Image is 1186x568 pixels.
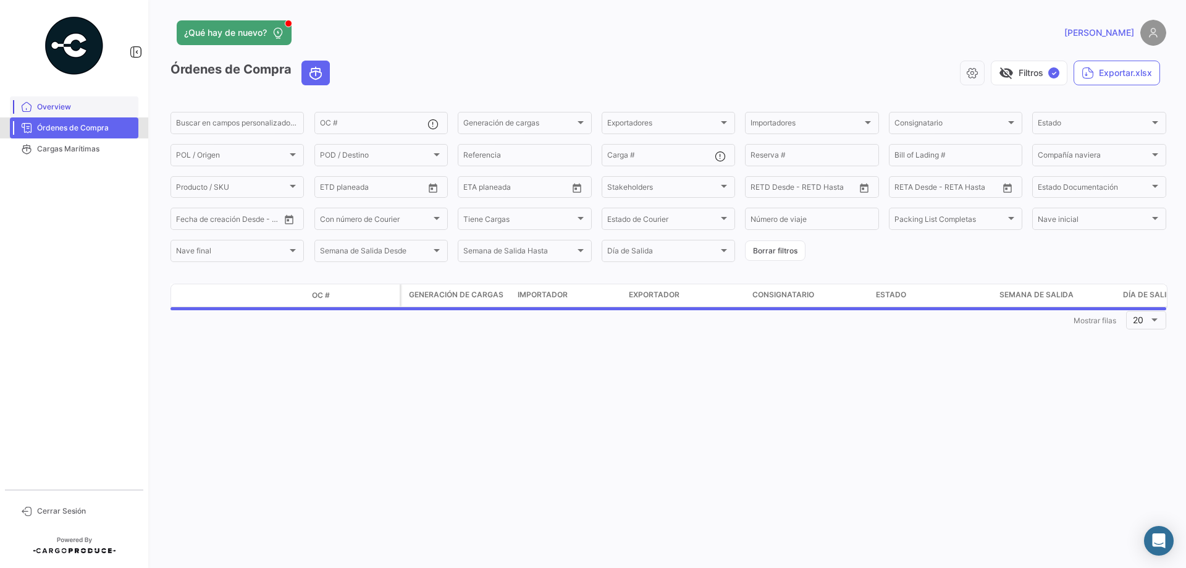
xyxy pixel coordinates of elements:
[37,506,133,517] span: Cerrar Sesión
[37,143,133,155] span: Cargas Marítimas
[43,15,105,77] img: powered-by.png
[320,216,431,225] span: Con número de Courier
[998,179,1017,197] button: Open calendar
[302,61,329,85] button: Ocean
[320,248,431,257] span: Semana de Salida Desde
[10,138,138,159] a: Cargas Marítimas
[280,210,298,229] button: Open calendar
[196,290,227,300] datatable-header-cell: Modo de Transporte
[176,248,287,257] span: Nave final
[855,179,873,197] button: Open calendar
[1038,185,1149,193] span: Estado Documentación
[607,121,718,129] span: Exportadores
[312,290,330,301] span: OC #
[894,121,1006,129] span: Consignatario
[568,179,586,197] button: Open calendar
[170,61,334,85] h3: Órdenes de Compra
[1064,27,1134,39] span: [PERSON_NAME]
[463,121,574,129] span: Generación de cargas
[991,61,1067,85] button: visibility_offFiltros✓
[751,121,862,129] span: Importadores
[176,185,287,193] span: Producto / SKU
[999,66,1014,80] span: visibility_off
[463,248,574,257] span: Semana de Salida Hasta
[999,289,1074,300] span: Semana de Salida
[894,185,917,193] input: Desde
[629,289,679,300] span: Exportador
[1074,61,1160,85] button: Exportar.xlsx
[1038,121,1149,129] span: Estado
[409,289,503,300] span: Generación de cargas
[463,185,486,193] input: Desde
[607,216,718,225] span: Estado de Courier
[876,289,906,300] span: Estado
[1133,315,1143,325] span: 20
[995,284,1118,307] datatable-header-cell: Semana de Salida
[37,122,133,134] span: Órdenes de Compra
[184,27,267,39] span: ¿Qué hay de nuevo?
[781,185,831,193] input: Hasta
[207,216,256,225] input: Hasta
[1140,20,1166,46] img: placeholder-user.png
[513,284,624,307] datatable-header-cell: Importador
[37,101,133,112] span: Overview
[745,240,805,261] button: Borrar filtros
[607,185,718,193] span: Stakeholders
[894,216,1006,225] span: Packing List Completas
[177,20,292,45] button: ¿Qué hay de nuevo?
[1048,67,1059,78] span: ✓
[402,284,513,307] datatable-header-cell: Generación de cargas
[1144,526,1174,556] div: Abrir Intercom Messenger
[320,185,342,193] input: Desde
[307,285,400,306] datatable-header-cell: OC #
[176,153,287,161] span: POL / Origen
[10,96,138,117] a: Overview
[518,289,568,300] span: Importador
[871,284,995,307] datatable-header-cell: Estado
[747,284,871,307] datatable-header-cell: Consignatario
[1038,216,1149,225] span: Nave inicial
[752,289,814,300] span: Consignatario
[624,284,747,307] datatable-header-cell: Exportador
[227,290,307,300] datatable-header-cell: Estado Doc.
[424,179,442,197] button: Open calendar
[10,117,138,138] a: Órdenes de Compra
[176,216,198,225] input: Desde
[494,185,544,193] input: Hasta
[463,216,574,225] span: Tiene Cargas
[751,185,773,193] input: Desde
[925,185,975,193] input: Hasta
[1123,289,1177,300] span: Día de Salida
[1038,153,1149,161] span: Compañía naviera
[607,248,718,257] span: Día de Salida
[320,153,431,161] span: POD / Destino
[1074,316,1116,325] span: Mostrar filas
[351,185,400,193] input: Hasta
